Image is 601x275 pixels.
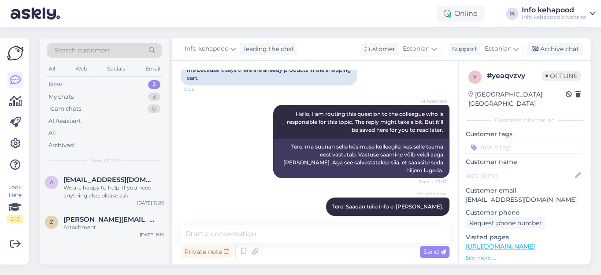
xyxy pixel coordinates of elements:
div: Email [144,63,162,74]
span: a [50,179,54,186]
div: Private note [181,246,233,258]
input: Add name [466,171,573,180]
span: Estonian [485,44,512,54]
div: Team chats [48,104,81,113]
p: Visited pages [466,233,583,242]
span: y [473,74,477,80]
div: # yeaqvzvy [487,71,542,81]
div: IK [506,7,518,20]
span: 13:06 [183,86,216,93]
div: [GEOGRAPHIC_DATA], [GEOGRAPHIC_DATA] [468,90,566,108]
span: Offline [542,71,581,81]
div: 2 [148,80,160,89]
p: [EMAIL_ADDRESS][DOMAIN_NAME] [466,195,583,204]
span: Estonian [403,44,430,54]
div: 8 [148,93,160,101]
div: Online [437,6,485,22]
div: leading the chat [241,45,294,54]
div: Archive chat [527,43,582,55]
span: AI Assistant [414,98,447,104]
span: zhanna@avaster.ee [63,216,155,223]
div: AI Assistant [48,117,81,126]
span: Seen ✓ 13:07 [414,178,447,185]
span: 13:47 [414,216,447,223]
div: Tere, ma suunan selle küsimuse kolleegile, kes selle teema eest vastutab. Vastuse saamine võib ve... [273,139,449,178]
div: We are happy to help. If you need anything else, please ask. [63,184,164,200]
span: Info kehapood [414,190,447,197]
a: Info kehapoodInfo kehapood's website [522,7,596,21]
span: Info kehapood [185,44,229,54]
div: Info kehapood [522,7,586,14]
div: Request phone number [466,217,545,229]
div: Info kehapood's website [522,14,586,21]
p: Customer email [466,186,583,195]
img: Askly Logo [7,45,24,62]
div: [DATE] 8:15 [140,231,164,238]
p: Customer name [466,157,583,167]
div: All [47,63,57,74]
div: 2 / 3 [7,215,23,223]
div: Support [449,45,477,54]
div: Socials [105,63,127,74]
p: Customer tags [466,130,583,139]
div: My chats [48,93,74,101]
span: Hello, I am routing this question to the colleague who is responsible for this topic. The reply m... [287,111,445,133]
a: [URL][DOMAIN_NAME] [466,242,535,250]
div: Look Here [7,183,23,223]
div: Archived [48,141,74,150]
span: Send [423,248,446,256]
input: Add a tag [466,141,583,154]
span: Tere! Saadan teile info e-[PERSON_NAME]. [332,203,443,210]
div: New [48,80,62,89]
p: Customer phone [466,208,583,217]
span: Search customers [55,46,111,55]
div: Attachment [63,223,164,231]
div: Web [74,63,89,74]
span: anne0bredenkamp@gmail.com [63,176,155,184]
div: Customer [361,45,395,54]
div: All [48,129,56,137]
span: New chats [90,156,119,164]
div: Customer information [466,116,583,124]
div: [DATE] 12:26 [137,200,164,206]
p: See more ... [466,254,583,262]
span: z [50,219,53,225]
div: 0 [148,104,160,113]
div: Hello! I want to use a gift card for a purchase, but it won't let me because it says there are al... [181,55,357,85]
